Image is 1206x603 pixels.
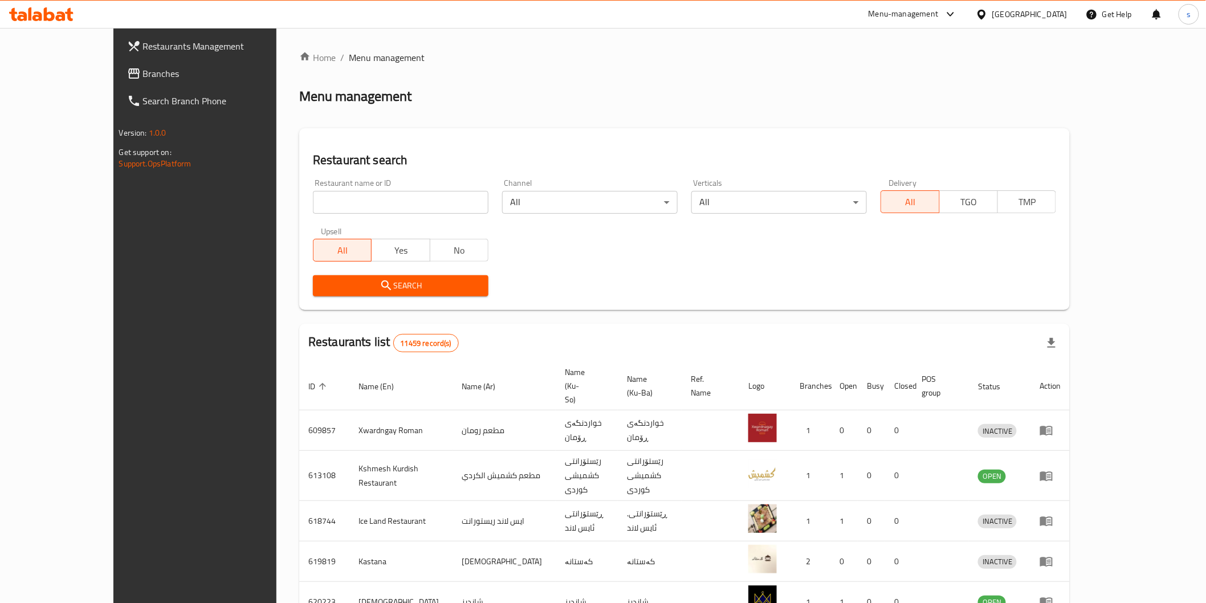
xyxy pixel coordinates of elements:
[308,380,330,393] span: ID
[889,179,917,187] label: Delivery
[318,242,367,259] span: All
[299,501,349,541] td: 618744
[1040,555,1061,568] div: Menu
[885,451,912,501] td: 0
[430,239,488,262] button: No
[830,501,858,541] td: 1
[886,194,935,210] span: All
[299,51,336,64] a: Home
[349,541,453,582] td: Kastana
[371,239,430,262] button: Yes
[118,32,315,60] a: Restaurants Management
[791,541,830,582] td: 2
[556,410,618,451] td: خواردنگەی ڕۆمان
[885,410,912,451] td: 0
[618,501,682,541] td: .ڕێستۆرانتی ئایس لاند
[556,451,618,501] td: رێستۆرانتی کشمیشى كوردى
[565,365,604,406] span: Name (Ku-So)
[453,541,556,582] td: [DEMOGRAPHIC_DATA]
[618,541,682,582] td: کەستانە
[1040,423,1061,437] div: Menu
[349,501,453,541] td: Ice Land Restaurant
[978,470,1006,483] span: OPEN
[453,501,556,541] td: ايس لاند ريستورانت
[1038,329,1065,357] div: Export file
[748,414,777,442] img: Xwardngay Roman
[618,451,682,501] td: رێستۆرانتی کشمیشى كوردى
[299,541,349,582] td: 619819
[119,145,172,160] span: Get support on:
[313,152,1056,169] h2: Restaurant search
[885,362,912,410] th: Closed
[978,425,1017,438] span: INACTIVE
[393,334,459,352] div: Total records count
[453,410,556,451] td: مطعم رومان
[922,372,955,400] span: POS group
[978,555,1017,568] span: INACTIVE
[394,338,458,349] span: 11459 record(s)
[143,94,305,108] span: Search Branch Phone
[453,451,556,501] td: مطعم كشميش الكردي
[321,227,342,235] label: Upsell
[978,555,1017,569] div: INACTIVE
[435,242,484,259] span: No
[748,504,777,533] img: Ice Land Restaurant
[308,333,459,352] h2: Restaurants list
[858,501,885,541] td: 0
[885,501,912,541] td: 0
[830,541,858,582] td: 0
[143,39,305,53] span: Restaurants Management
[118,87,315,115] a: Search Branch Phone
[1030,362,1070,410] th: Action
[556,501,618,541] td: ڕێستۆرانتی ئایس لاند
[119,125,147,140] span: Version:
[349,51,425,64] span: Menu management
[358,380,409,393] span: Name (En)
[1187,8,1191,21] span: s
[791,362,830,410] th: Branches
[791,410,830,451] td: 1
[118,60,315,87] a: Branches
[885,541,912,582] td: 0
[299,87,411,105] h2: Menu management
[978,515,1017,528] div: INACTIVE
[143,67,305,80] span: Branches
[869,7,939,21] div: Menu-management
[376,242,425,259] span: Yes
[858,410,885,451] td: 0
[313,191,488,214] input: Search for restaurant name or ID..
[978,424,1017,438] div: INACTIVE
[791,451,830,501] td: 1
[691,191,867,214] div: All
[313,275,488,296] button: Search
[748,459,777,488] img: Kshmesh Kurdish Restaurant
[978,380,1015,393] span: Status
[830,451,858,501] td: 1
[992,8,1068,21] div: [GEOGRAPHIC_DATA]
[349,451,453,501] td: Kshmesh Kurdish Restaurant
[299,51,1070,64] nav: breadcrumb
[881,190,939,213] button: All
[1040,469,1061,483] div: Menu
[944,194,993,210] span: TGO
[299,451,349,501] td: 613108
[119,156,192,171] a: Support.OpsPlatform
[556,541,618,582] td: کەستانە
[830,362,858,410] th: Open
[313,239,372,262] button: All
[1040,514,1061,528] div: Menu
[462,380,510,393] span: Name (Ar)
[791,501,830,541] td: 1
[618,410,682,451] td: خواردنگەی ڕۆمان
[858,541,885,582] td: 0
[748,545,777,573] img: Kastana
[340,51,344,64] li: /
[978,515,1017,528] span: INACTIVE
[1003,194,1052,210] span: TMP
[830,410,858,451] td: 0
[322,279,479,293] span: Search
[149,125,166,140] span: 1.0.0
[627,372,668,400] span: Name (Ku-Ba)
[502,191,678,214] div: All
